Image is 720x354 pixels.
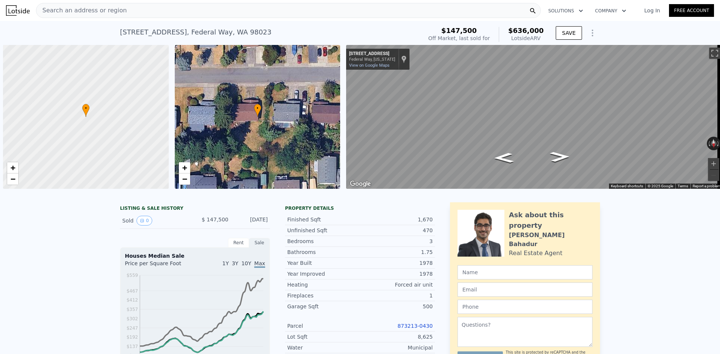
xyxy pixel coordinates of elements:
[287,281,360,288] div: Heating
[182,174,187,184] span: −
[287,333,360,341] div: Lot Sqft
[348,179,373,189] img: Google
[287,227,360,234] div: Unfinished Sqft
[285,205,435,211] div: Property details
[509,249,562,258] div: Real Estate Agent
[7,162,18,173] a: Zoom in
[287,303,360,310] div: Garage Sqft
[648,184,673,188] span: © 2025 Google
[360,303,433,310] div: 500
[348,179,373,189] a: Open this area in Google Maps (opens a new window)
[126,335,138,340] tspan: $192
[360,216,433,223] div: 1,670
[120,205,270,213] div: LISTING & SALE HISTORY
[486,150,522,165] path: Go East, SW 331st St
[669,4,714,17] a: Free Account
[707,137,711,150] button: Rotate counterclockwise
[222,260,229,266] span: 1Y
[635,7,669,14] a: Log In
[509,231,592,249] div: [PERSON_NAME] Bahadur
[509,210,592,231] div: Ask about this property
[287,237,360,245] div: Bedrooms
[360,292,433,299] div: 1
[711,137,717,151] button: Reset the view
[249,238,270,248] div: Sale
[228,238,249,248] div: Rent
[120,27,271,37] div: [STREET_ADDRESS] , Federal Way , WA 98023
[182,163,187,172] span: +
[441,27,477,34] span: $147,500
[556,26,582,40] button: SAVE
[360,259,433,267] div: 1978
[179,162,190,173] a: Zoom in
[126,307,138,312] tspan: $357
[349,51,395,57] div: [STREET_ADDRESS]
[126,326,138,331] tspan: $247
[678,184,688,188] a: Terms
[585,25,600,40] button: Show Options
[125,252,265,260] div: Houses Median Sale
[457,265,592,279] input: Name
[360,344,433,351] div: Municipal
[287,216,360,223] div: Finished Sqft
[254,260,265,268] span: Max
[136,216,152,226] button: View historical data
[360,333,433,341] div: 8,625
[10,174,15,184] span: −
[241,260,251,266] span: 10Y
[179,173,190,185] a: Zoom out
[428,34,490,42] div: Off Market, last sold for
[126,316,138,321] tspan: $302
[349,63,390,68] a: View on Google Maps
[254,105,261,112] span: •
[7,173,18,185] a: Zoom out
[611,184,643,189] button: Keyboard shortcuts
[708,158,719,169] button: Zoom in
[234,216,268,226] div: [DATE]
[122,216,189,226] div: Sold
[126,297,138,303] tspan: $412
[708,170,719,181] button: Zoom out
[126,344,138,349] tspan: $137
[360,227,433,234] div: 470
[254,104,261,117] div: •
[457,282,592,297] input: Email
[401,55,406,63] a: Show location on map
[82,105,90,112] span: •
[360,270,433,278] div: 1978
[360,248,433,256] div: 1.75
[508,34,544,42] div: Lotside ARV
[360,281,433,288] div: Forced air unit
[287,322,360,330] div: Parcel
[589,4,632,18] button: Company
[542,4,589,18] button: Solutions
[202,217,228,223] span: $ 147,500
[508,27,544,34] span: $636,000
[397,323,433,329] a: 873213-0430
[287,270,360,278] div: Year Improved
[82,104,90,117] div: •
[349,57,395,62] div: Federal Way, [US_STATE]
[287,248,360,256] div: Bathrooms
[287,259,360,267] div: Year Built
[125,260,195,272] div: Price per Square Foot
[10,163,15,172] span: +
[542,149,578,164] path: Go West, SW 331st St
[6,5,30,16] img: Lotside
[36,6,127,15] span: Search an address or region
[287,344,360,351] div: Water
[126,288,138,294] tspan: $467
[126,273,138,278] tspan: $559
[457,300,592,314] input: Phone
[232,260,238,266] span: 3Y
[287,292,360,299] div: Fireplaces
[360,237,433,245] div: 3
